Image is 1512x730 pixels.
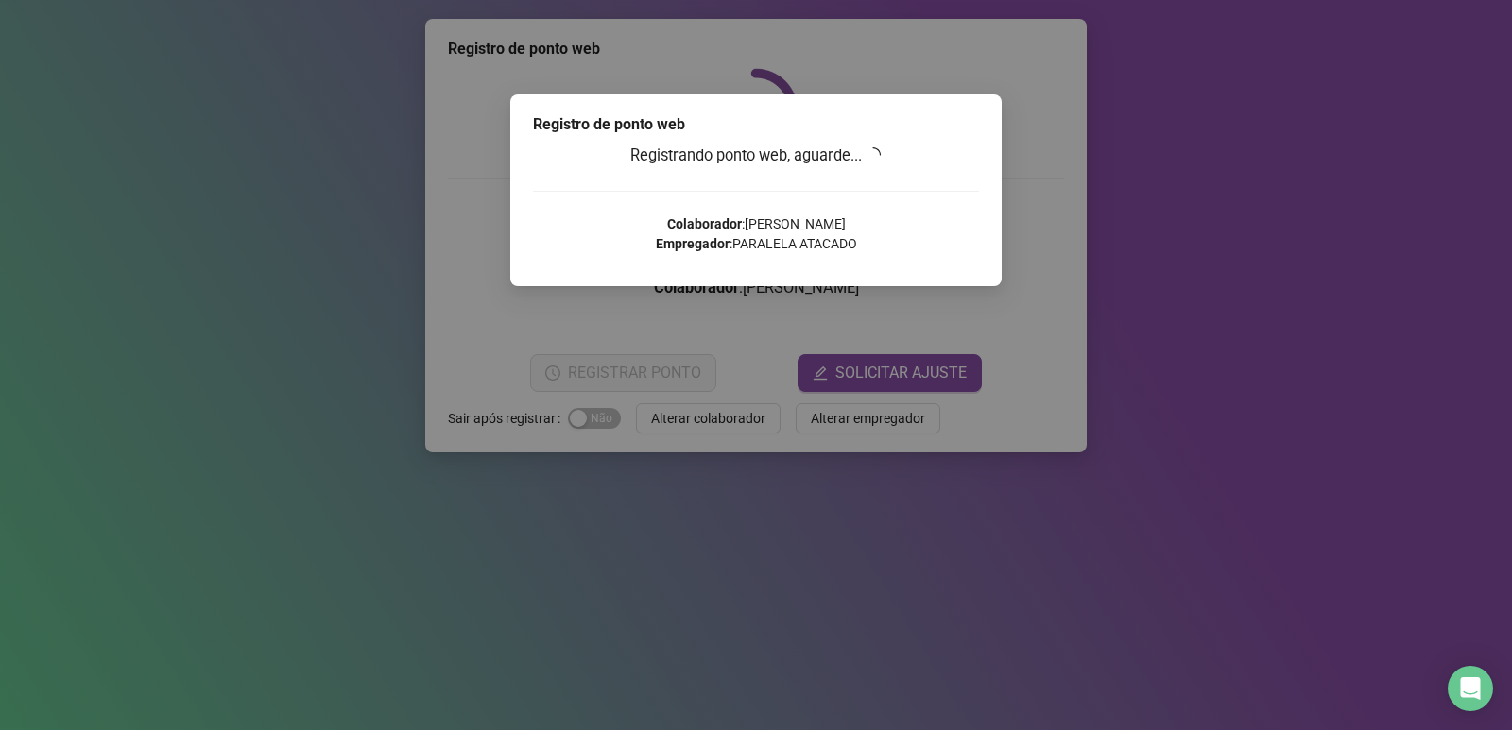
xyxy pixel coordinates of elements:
[533,113,979,136] div: Registro de ponto web
[656,236,730,251] strong: Empregador
[1448,666,1493,711] div: Open Intercom Messenger
[866,147,881,162] span: loading
[667,216,742,231] strong: Colaborador
[533,214,979,254] p: : [PERSON_NAME] : PARALELA ATACADO
[533,144,979,168] h3: Registrando ponto web, aguarde...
